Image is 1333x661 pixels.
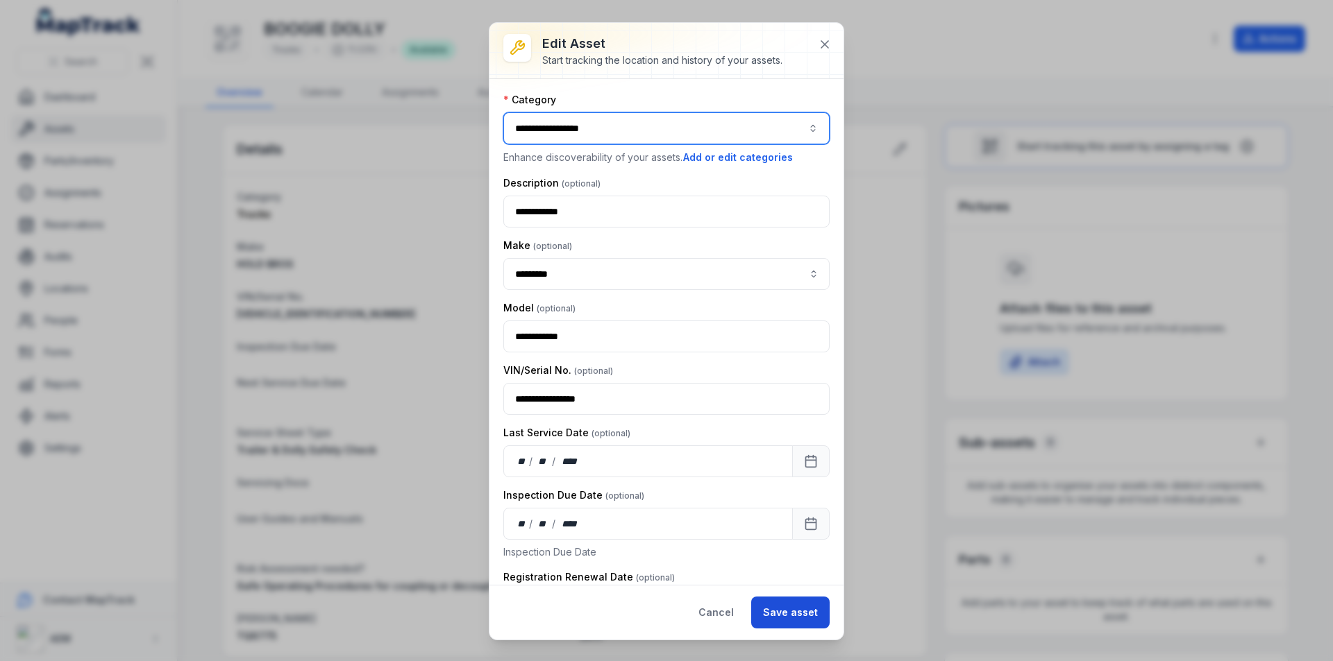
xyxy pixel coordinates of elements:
[792,445,830,477] button: Calendar
[503,93,556,107] label: Category
[557,454,582,468] div: year,
[515,454,529,468] div: day,
[503,545,830,559] p: Inspection Due Date
[503,301,576,315] label: Model
[552,517,557,531] div: /
[503,176,601,190] label: Description
[529,517,534,531] div: /
[503,426,630,440] label: Last Service Date
[751,596,830,628] button: Save asset
[503,150,830,165] p: Enhance discoverability of your assets.
[534,517,553,531] div: month,
[557,517,582,531] div: year,
[687,596,746,628] button: Cancel
[542,53,782,67] div: Start tracking the location and history of your assets.
[503,570,675,584] label: Registration Renewal Date
[542,34,782,53] h3: Edit asset
[534,454,553,468] div: month,
[515,517,529,531] div: day,
[529,454,534,468] div: /
[503,258,830,290] input: asset-edit:cf[8261eee4-602e-4976-b39b-47b762924e3f]-label
[503,488,644,502] label: Inspection Due Date
[503,363,613,377] label: VIN/Serial No.
[792,508,830,540] button: Calendar
[552,454,557,468] div: /
[503,239,572,252] label: Make
[682,150,794,165] button: Add or edit categories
